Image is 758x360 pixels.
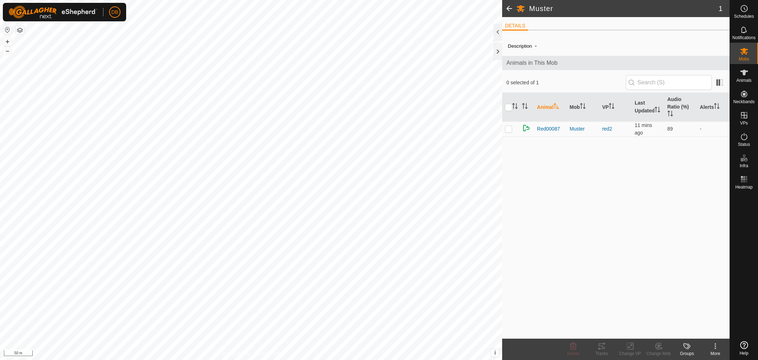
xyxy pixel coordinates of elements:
[522,104,528,110] p-sorticon: Activate to sort
[599,93,632,122] th: VP
[732,36,756,40] span: Notifications
[602,126,612,132] a: red2
[735,185,753,189] span: Heatmap
[502,22,528,31] li: DETAILS
[587,350,616,357] div: Tracks
[665,93,697,122] th: Audio Ratio (%)
[512,104,518,110] p-sorticon: Activate to sort
[730,338,758,358] a: Help
[554,104,559,110] p-sorticon: Activate to sort
[491,349,499,357] button: i
[626,75,712,90] input: Search (S)
[734,14,754,18] span: Schedules
[506,59,725,67] span: Animals in This Mob
[534,93,567,122] th: Animal
[522,124,531,132] img: returning on
[655,108,660,113] p-sorticon: Activate to sort
[508,43,532,49] label: Description
[494,350,496,356] span: i
[567,93,600,122] th: Mob
[667,112,673,117] p-sorticon: Activate to sort
[740,121,748,125] span: VPs
[740,164,748,168] span: Infra
[16,26,24,35] button: Map Layers
[3,37,12,46] button: +
[740,351,748,355] span: Help
[697,93,730,122] th: Alerts
[111,9,118,16] span: DB
[738,142,750,147] span: Status
[567,351,580,356] span: Delete
[609,104,614,110] p-sorticon: Activate to sort
[9,6,97,18] img: Gallagher Logo
[632,93,665,122] th: Last Updated
[616,350,644,357] div: Change VP
[719,3,722,14] span: 1
[3,47,12,55] button: –
[570,125,597,133] div: Muster
[733,100,754,104] span: Neckbands
[529,4,719,13] h2: Muster
[739,57,749,61] span: Mobs
[506,79,626,86] span: 0 selected of 1
[701,350,730,357] div: More
[3,26,12,34] button: Reset Map
[644,350,673,357] div: Change Mob
[697,121,730,137] td: -
[714,104,720,110] p-sorticon: Activate to sort
[667,126,673,132] span: 89
[673,350,701,357] div: Groups
[532,40,539,52] span: -
[223,351,250,357] a: Privacy Policy
[736,78,752,83] span: Animals
[635,122,652,136] span: 21 Sept 2025, 9:34 am
[580,104,586,110] p-sorticon: Activate to sort
[537,125,560,133] span: Red00087
[258,351,279,357] a: Contact Us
